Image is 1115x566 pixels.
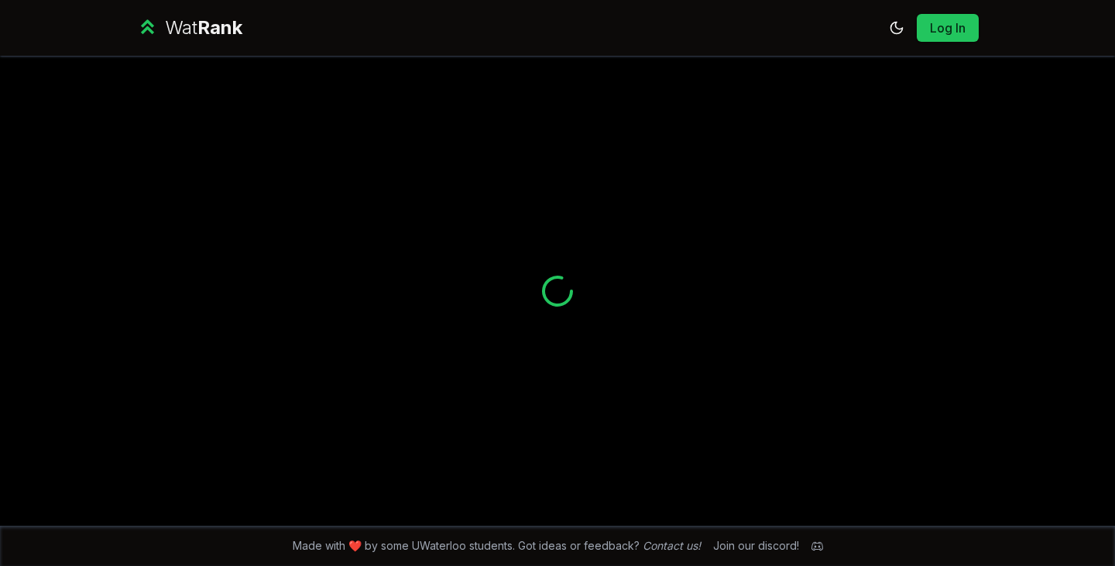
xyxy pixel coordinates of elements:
[643,539,701,552] a: Contact us!
[136,15,242,40] a: WatRank
[197,16,242,39] span: Rank
[917,14,979,42] button: Log In
[713,538,799,554] div: Join our discord!
[293,538,701,554] span: Made with ❤️ by some UWaterloo students. Got ideas or feedback?
[929,19,966,37] a: Log In
[165,15,242,40] div: Wat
